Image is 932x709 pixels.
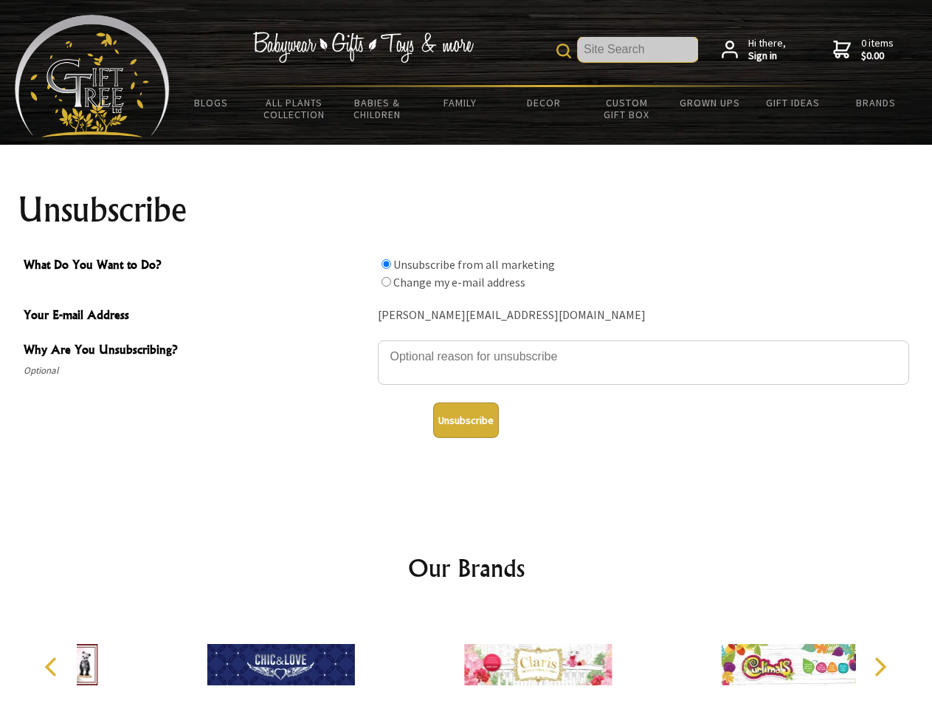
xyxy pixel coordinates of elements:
div: [PERSON_NAME][EMAIL_ADDRESS][DOMAIN_NAME] [378,304,909,327]
input: What Do You Want to Do? [382,259,391,269]
input: What Do You Want to Do? [382,277,391,287]
strong: Sign in [748,49,786,63]
span: Your E-mail Address [24,306,370,327]
h1: Unsubscribe [18,192,915,227]
strong: $0.00 [861,49,894,63]
a: Babies & Children [336,87,419,130]
button: Unsubscribe [433,403,499,438]
a: Hi there,Sign in [722,37,786,63]
input: Site Search [578,37,698,62]
img: Babyware - Gifts - Toys and more... [15,15,170,137]
a: Decor [502,87,585,118]
h2: Our Brands [30,550,903,586]
button: Next [863,651,896,683]
span: Hi there, [748,37,786,63]
span: Why Are You Unsubscribing? [24,340,370,362]
a: Family [419,87,503,118]
a: Custom Gift Box [585,87,669,130]
textarea: Why Are You Unsubscribing? [378,340,909,385]
a: Gift Ideas [751,87,835,118]
label: Unsubscribe from all marketing [393,257,555,272]
span: Optional [24,362,370,380]
a: 0 items$0.00 [833,37,894,63]
button: Previous [37,651,69,683]
img: product search [556,44,571,58]
a: Brands [835,87,918,118]
label: Change my e-mail address [393,275,525,290]
a: Grown Ups [668,87,751,118]
img: Babywear - Gifts - Toys & more [252,32,474,63]
span: What Do You Want to Do? [24,256,370,277]
a: All Plants Collection [253,87,336,130]
a: BLOGS [170,87,253,118]
span: 0 items [861,36,894,63]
